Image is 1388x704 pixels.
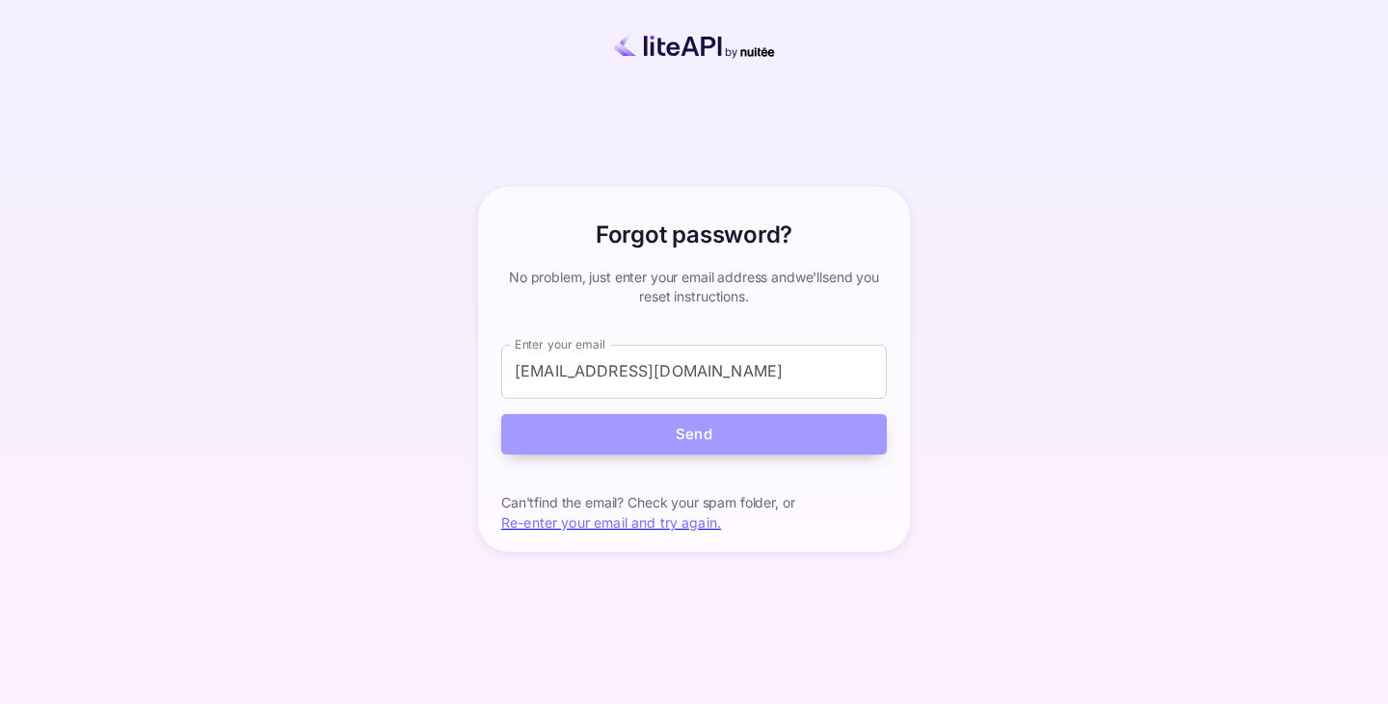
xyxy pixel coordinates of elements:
p: Can't find the email? Check your spam folder, or [501,493,887,512]
a: Re-enter your email and try again. [501,514,721,531]
p: No problem, just enter your email address and we'll send you reset instructions. [501,268,887,306]
label: Enter your email [515,336,605,352]
img: liteapi [583,31,805,59]
h6: Forgot password? [596,218,792,252]
button: Send [501,414,887,456]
